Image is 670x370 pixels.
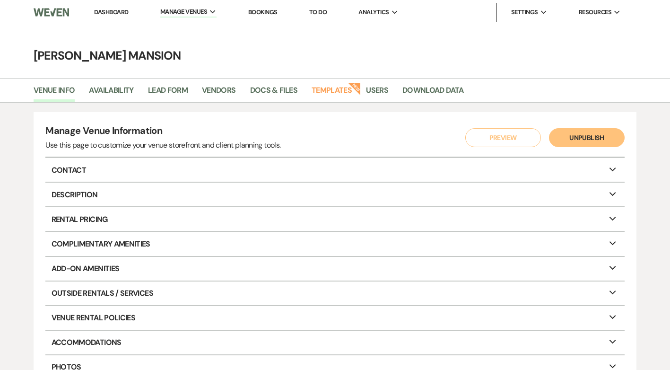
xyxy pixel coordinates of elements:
[160,7,207,17] span: Manage Venues
[348,82,362,95] strong: New
[366,84,388,102] a: Users
[34,84,75,102] a: Venue Info
[402,84,464,102] a: Download Data
[45,207,624,231] p: Rental Pricing
[45,306,624,330] p: Venue Rental Policies
[45,158,624,182] p: Contact
[45,124,280,140] h4: Manage Venue Information
[465,128,541,147] button: Preview
[312,84,352,102] a: Templates
[34,2,69,22] img: Weven Logo
[309,8,327,16] a: To Do
[358,8,389,17] span: Analytics
[45,183,624,206] p: Description
[45,331,624,354] p: Accommodations
[463,128,539,147] a: Preview
[45,140,280,151] div: Use this page to customize your venue storefront and client planning tools.
[45,282,624,305] p: Outside Rentals / Services
[250,84,297,102] a: Docs & Files
[148,84,188,102] a: Lead Form
[511,8,538,17] span: Settings
[45,257,624,281] p: Add-On Amenities
[45,232,624,255] p: Complimentary Amenities
[549,128,625,147] button: Unpublish
[202,84,236,102] a: Vendors
[94,8,128,16] a: Dashboard
[89,84,133,102] a: Availability
[248,8,278,16] a: Bookings
[579,8,611,17] span: Resources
